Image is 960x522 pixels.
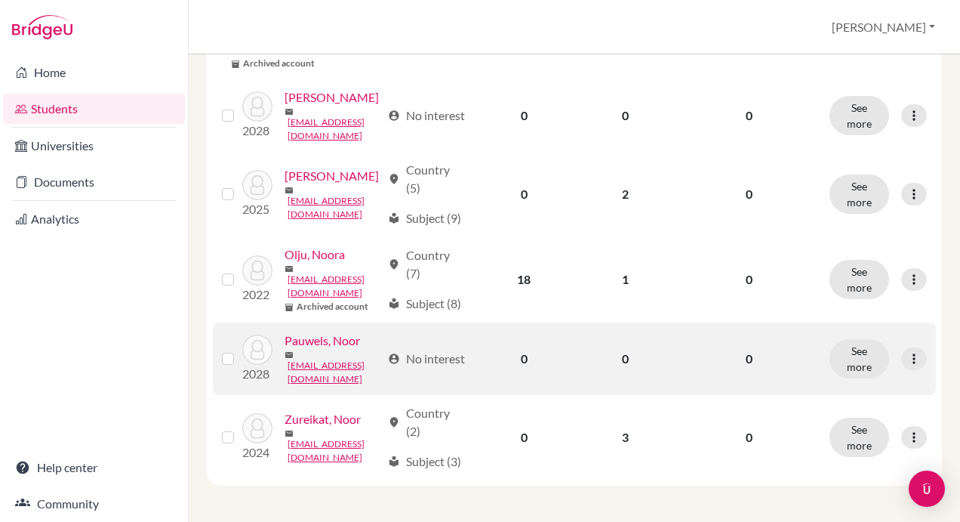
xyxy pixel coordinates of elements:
div: No interest [388,107,465,125]
p: 2025 [242,200,272,218]
a: [EMAIL_ADDRESS][DOMAIN_NAME] [288,437,381,465]
span: mail [285,264,294,273]
div: Country (2) [388,404,466,440]
span: location_on [388,173,400,185]
span: mail [285,429,294,438]
td: 0 [475,79,574,152]
button: See more [829,96,889,135]
p: 0 [687,185,811,203]
a: [EMAIL_ADDRESS][DOMAIN_NAME] [288,359,381,386]
td: 18 [475,236,574,323]
a: Olju, Noora [285,246,345,264]
a: Community [3,489,185,519]
div: Country (5) [388,161,466,197]
td: 0 [574,79,678,152]
span: inventory_2 [285,303,294,312]
span: inventory_2 [231,60,240,69]
a: [EMAIL_ADDRESS][DOMAIN_NAME] [288,194,381,221]
td: 0 [475,152,574,236]
span: account_circle [388,110,400,122]
span: local_library [388,456,400,468]
p: 0 [687,270,811,289]
div: Country (7) [388,246,466,283]
a: [PERSON_NAME] [285,88,379,107]
a: Documents [3,167,185,197]
a: Pauwels, Noor [285,332,360,350]
button: See more [829,260,889,299]
div: Subject (3) [388,453,461,471]
p: 2028 [242,122,272,140]
span: local_library [388,298,400,310]
a: Zureikat, Noor [285,410,361,428]
span: mail [285,351,294,360]
img: Olju, Noora [242,255,272,286]
div: Open Intercom Messenger [909,471,945,507]
p: 2028 [242,365,272,383]
img: Bridge-U [12,15,72,39]
span: local_library [388,212,400,224]
div: No interest [388,350,465,368]
a: [EMAIL_ADDRESS][DOMAIN_NAME] [288,273,381,300]
span: mail [285,186,294,195]
b: Archived account [243,57,315,70]
div: Subject (8) [388,295,461,313]
td: 2 [574,152,678,236]
td: 0 [475,395,574,480]
span: location_on [388,258,400,270]
td: 0 [475,323,574,395]
span: mail [285,107,294,116]
div: Subject (9) [388,209,461,227]
button: [PERSON_NAME] [825,13,942,42]
button: See more [829,339,889,378]
a: [PERSON_NAME] [285,167,379,185]
td: 3 [574,395,678,480]
img: Pauwels, Noor [242,335,272,365]
a: Home [3,57,185,88]
img: Noor, Umar [242,170,272,200]
a: Universities [3,131,185,161]
p: 2022 [242,286,272,304]
p: 0 [687,428,811,446]
p: 0 [687,350,811,368]
a: Students [3,94,185,124]
img: Zureikat, Noor [242,413,272,443]
a: Analytics [3,204,185,234]
img: Noor, Muhammad [242,91,272,122]
b: Archived account [297,300,368,314]
span: location_on [388,416,400,428]
a: [EMAIL_ADDRESS][DOMAIN_NAME] [288,116,381,143]
td: 1 [574,236,678,323]
p: 2024 [242,443,272,462]
button: See more [829,418,889,457]
span: account_circle [388,353,400,365]
td: 0 [574,323,678,395]
p: 0 [687,107,811,125]
a: Help center [3,453,185,483]
button: See more [829,175,889,214]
